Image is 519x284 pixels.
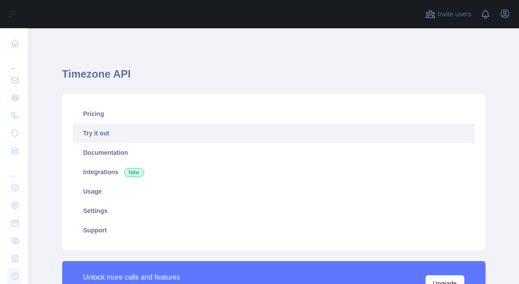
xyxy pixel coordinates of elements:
[423,7,473,21] button: Invite users
[437,9,471,19] span: Invite users
[73,182,475,201] a: Usage
[73,162,475,182] a: Integrations New
[73,220,475,240] a: Support
[73,201,475,220] a: Settings
[83,272,256,283] div: Unlock more calls and features
[7,53,21,71] div: ...
[73,123,475,143] a: Try it out
[7,161,21,178] div: ...
[73,104,475,123] a: Pricing
[73,143,475,162] a: Documentation
[124,168,144,177] span: New
[62,67,485,88] h1: Timezone API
